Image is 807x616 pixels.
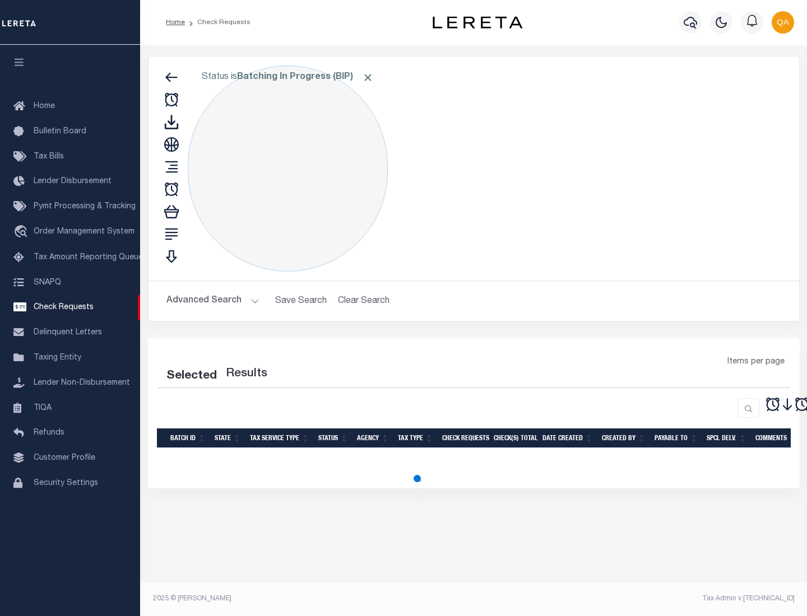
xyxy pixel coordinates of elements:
[34,102,55,110] span: Home
[34,479,98,487] span: Security Settings
[362,72,374,83] span: Click to Remove
[751,428,801,448] th: Comments
[166,428,210,448] th: Batch Id
[482,594,795,604] div: Tax Admin v.[TECHNICAL_ID]
[245,428,314,448] th: Tax Service Type
[185,17,251,27] li: Check Requests
[702,428,751,448] th: Spcl Delv.
[166,19,185,26] a: Home
[727,356,785,368] span: Items per page
[34,329,102,337] span: Delinquent Letters
[34,228,134,236] span: Order Management System
[34,254,143,262] span: Tax Amount Reporting Queue
[34,454,95,462] span: Customer Profile
[34,354,81,362] span: Taxing Entity
[597,428,650,448] th: Created By
[538,428,597,448] th: Date Created
[226,365,267,383] label: Results
[34,128,86,136] span: Bulletin Board
[489,428,538,448] th: Check(s) Total
[353,428,393,448] th: Agency
[237,73,374,82] b: Batching In Progress (BIP)
[772,11,794,34] img: svg+xml;base64,PHN2ZyB4bWxucz0iaHR0cDovL3d3dy53My5vcmcvMjAwMC9zdmciIHBvaW50ZXItZXZlbnRzPSJub25lIi...
[34,178,112,185] span: Lender Disbursement
[34,278,61,286] span: SNAPQ
[650,428,702,448] th: Payable To
[333,290,395,312] button: Clear Search
[166,367,217,385] div: Selected
[393,428,438,448] th: Tax Type
[166,290,259,312] button: Advanced Search
[433,16,522,29] img: logo-dark.svg
[34,404,52,412] span: TIQA
[34,379,130,387] span: Lender Non-Disbursement
[188,66,388,272] div: Click to Edit
[34,429,64,437] span: Refunds
[34,153,64,161] span: Tax Bills
[34,203,136,211] span: Pymt Processing & Tracking
[210,428,245,448] th: State
[314,428,353,448] th: Status
[145,594,474,604] div: 2025 © [PERSON_NAME].
[268,290,333,312] button: Save Search
[438,428,489,448] th: Check Requests
[13,225,31,240] i: travel_explore
[34,304,94,311] span: Check Requests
